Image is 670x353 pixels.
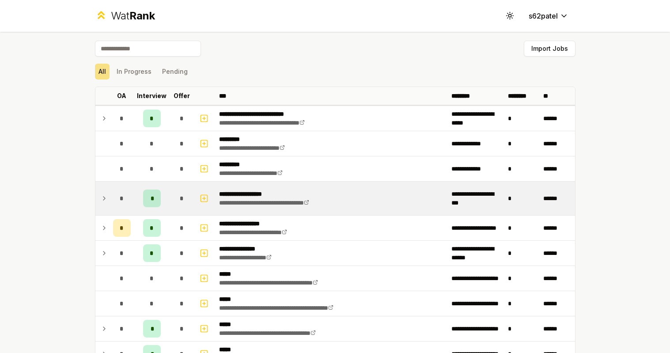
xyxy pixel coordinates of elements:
[174,91,190,100] p: Offer
[159,64,191,80] button: Pending
[529,11,558,21] span: s62patel
[113,64,155,80] button: In Progress
[111,9,155,23] div: Wat
[137,91,167,100] p: Interview
[524,41,575,57] button: Import Jobs
[95,64,110,80] button: All
[117,91,126,100] p: OA
[522,8,575,24] button: s62patel
[95,9,155,23] a: WatRank
[129,9,155,22] span: Rank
